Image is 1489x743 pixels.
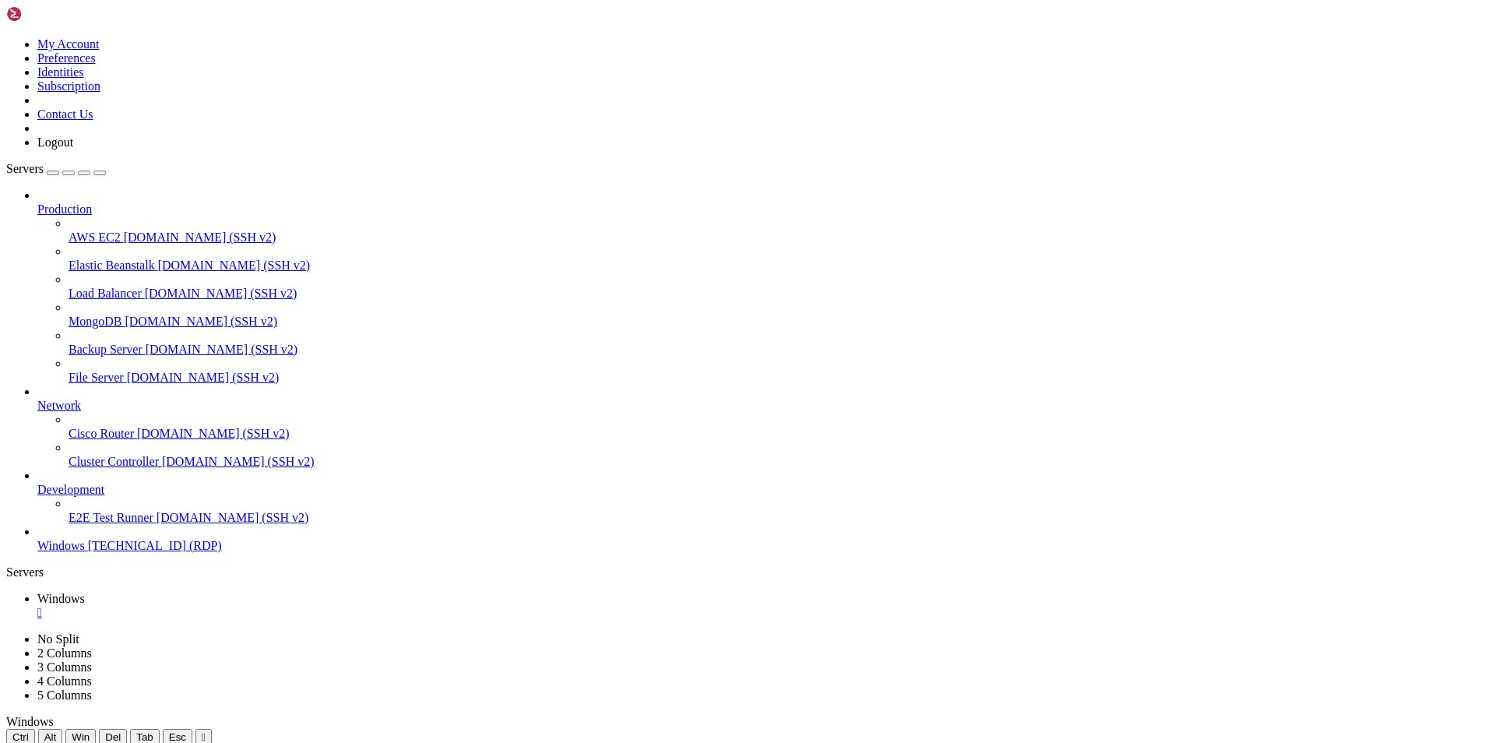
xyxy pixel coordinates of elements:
[69,511,1483,525] a: E2E Test Runner [DOMAIN_NAME] (SSH v2)
[69,511,153,524] span: E2E Test Runner
[137,427,290,440] span: [DOMAIN_NAME] (SSH v2)
[37,539,85,552] span: Windows
[37,136,73,149] a: Logout
[37,469,1483,525] li: Development
[169,731,186,743] span: Esc
[37,688,92,702] a: 5 Columns
[69,231,121,244] span: AWS EC2
[6,6,96,22] img: Shellngn
[69,259,1483,273] a: Elastic Beanstalk [DOMAIN_NAME] (SSH v2)
[69,343,1483,357] a: Backup Server [DOMAIN_NAME] (SSH v2)
[37,660,92,674] a: 3 Columns
[6,565,1483,579] div: Servers
[146,343,298,356] span: [DOMAIN_NAME] (SSH v2)
[6,162,106,175] a: Servers
[37,483,104,496] span: Development
[69,441,1483,469] li: Cluster Controller [DOMAIN_NAME] (SSH v2)
[37,592,1483,620] a: Windows
[69,455,1483,469] a: Cluster Controller [DOMAIN_NAME] (SSH v2)
[69,273,1483,301] li: Load Balancer [DOMAIN_NAME] (SSH v2)
[37,37,100,51] a: My Account
[69,371,1483,385] a: File Server [DOMAIN_NAME] (SSH v2)
[37,399,81,412] span: Network
[158,259,311,272] span: [DOMAIN_NAME] (SSH v2)
[69,343,143,356] span: Backup Server
[69,245,1483,273] li: Elastic Beanstalk [DOMAIN_NAME] (SSH v2)
[69,357,1483,385] li: File Server [DOMAIN_NAME] (SSH v2)
[69,497,1483,525] li: E2E Test Runner [DOMAIN_NAME] (SSH v2)
[69,455,159,468] span: Cluster Controller
[88,539,222,552] span: [TECHNICAL_ID] (RDP)
[37,483,1483,497] a: Development
[37,399,1483,413] a: Network
[37,539,1483,553] a: Windows [TECHNICAL_ID] (RDP)
[6,715,54,728] span: Windows
[157,511,309,524] span: [DOMAIN_NAME] (SSH v2)
[69,315,1483,329] a: MongoDB [DOMAIN_NAME] (SSH v2)
[44,731,57,743] span: Alt
[105,731,121,743] span: Del
[37,107,93,121] a: Contact Us
[37,79,100,93] a: Subscription
[69,413,1483,441] li: Cisco Router [DOMAIN_NAME] (SSH v2)
[202,731,206,743] div: 
[37,646,92,660] a: 2 Columns
[125,315,277,328] span: [DOMAIN_NAME] (SSH v2)
[136,731,153,743] span: Tab
[69,217,1483,245] li: AWS EC2 [DOMAIN_NAME] (SSH v2)
[69,231,1483,245] a: AWS EC2 [DOMAIN_NAME] (SSH v2)
[37,188,1483,385] li: Production
[37,525,1483,553] li: Windows [TECHNICAL_ID] (RDP)
[124,231,276,244] span: [DOMAIN_NAME] (SSH v2)
[12,731,29,743] span: Ctrl
[127,371,280,384] span: [DOMAIN_NAME] (SSH v2)
[37,632,79,646] a: No Split
[69,329,1483,357] li: Backup Server [DOMAIN_NAME] (SSH v2)
[145,287,297,300] span: [DOMAIN_NAME] (SSH v2)
[37,202,92,216] span: Production
[37,606,1483,620] a: 
[69,427,134,440] span: Cisco Router
[37,592,85,605] span: Windows
[37,674,92,688] a: 4 Columns
[6,162,44,175] span: Servers
[37,385,1483,469] li: Network
[69,371,124,384] span: File Server
[37,65,84,79] a: Identities
[69,301,1483,329] li: MongoDB [DOMAIN_NAME] (SSH v2)
[69,287,1483,301] a: Load Balancer [DOMAIN_NAME] (SSH v2)
[69,259,155,272] span: Elastic Beanstalk
[69,315,121,328] span: MongoDB
[162,455,315,468] span: [DOMAIN_NAME] (SSH v2)
[37,51,96,65] a: Preferences
[69,427,1483,441] a: Cisco Router [DOMAIN_NAME] (SSH v2)
[37,202,1483,217] a: Production
[69,287,142,300] span: Load Balancer
[72,731,90,743] span: Win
